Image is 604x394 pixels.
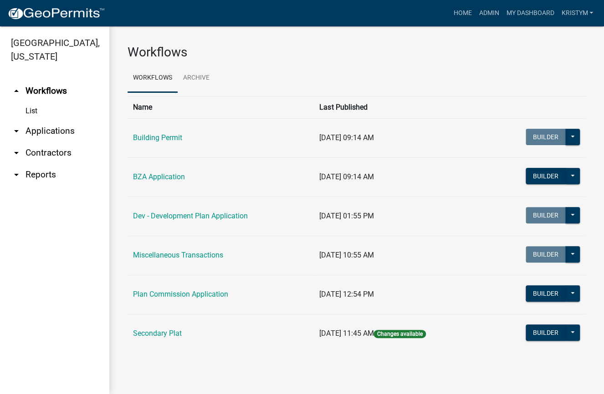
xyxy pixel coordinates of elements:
a: Secondary Plat [133,329,182,338]
a: Workflows [128,64,178,93]
button: Builder [526,324,566,341]
i: arrow_drop_down [11,126,22,136]
span: [DATE] 10:55 AM [319,251,374,259]
button: Builder [526,129,566,145]
button: Builder [526,285,566,302]
i: arrow_drop_down [11,169,22,180]
button: Builder [526,207,566,223]
h3: Workflows [128,45,586,60]
a: BZA Application [133,172,185,181]
a: My Dashboard [502,5,558,22]
span: [DATE] 12:54 PM [319,290,374,298]
button: Builder [526,168,566,184]
a: Home [450,5,475,22]
i: arrow_drop_up [11,86,22,96]
a: Dev - Development Plan Application [133,212,248,220]
a: Building Permit [133,133,182,142]
button: Builder [526,246,566,263]
i: arrow_drop_down [11,147,22,158]
a: Plan Commission Application [133,290,228,298]
span: [DATE] 11:45 AM [319,329,374,338]
th: Last Published [314,96,488,118]
a: Miscellaneous Transactions [133,251,223,259]
span: Changes available [374,330,425,338]
th: Name [128,96,314,118]
span: [DATE] 09:14 AM [319,172,374,181]
a: Archive [178,64,215,93]
span: [DATE] 09:14 AM [319,133,374,142]
a: KristyM [558,5,597,22]
a: Admin [475,5,502,22]
span: [DATE] 01:55 PM [319,212,374,220]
